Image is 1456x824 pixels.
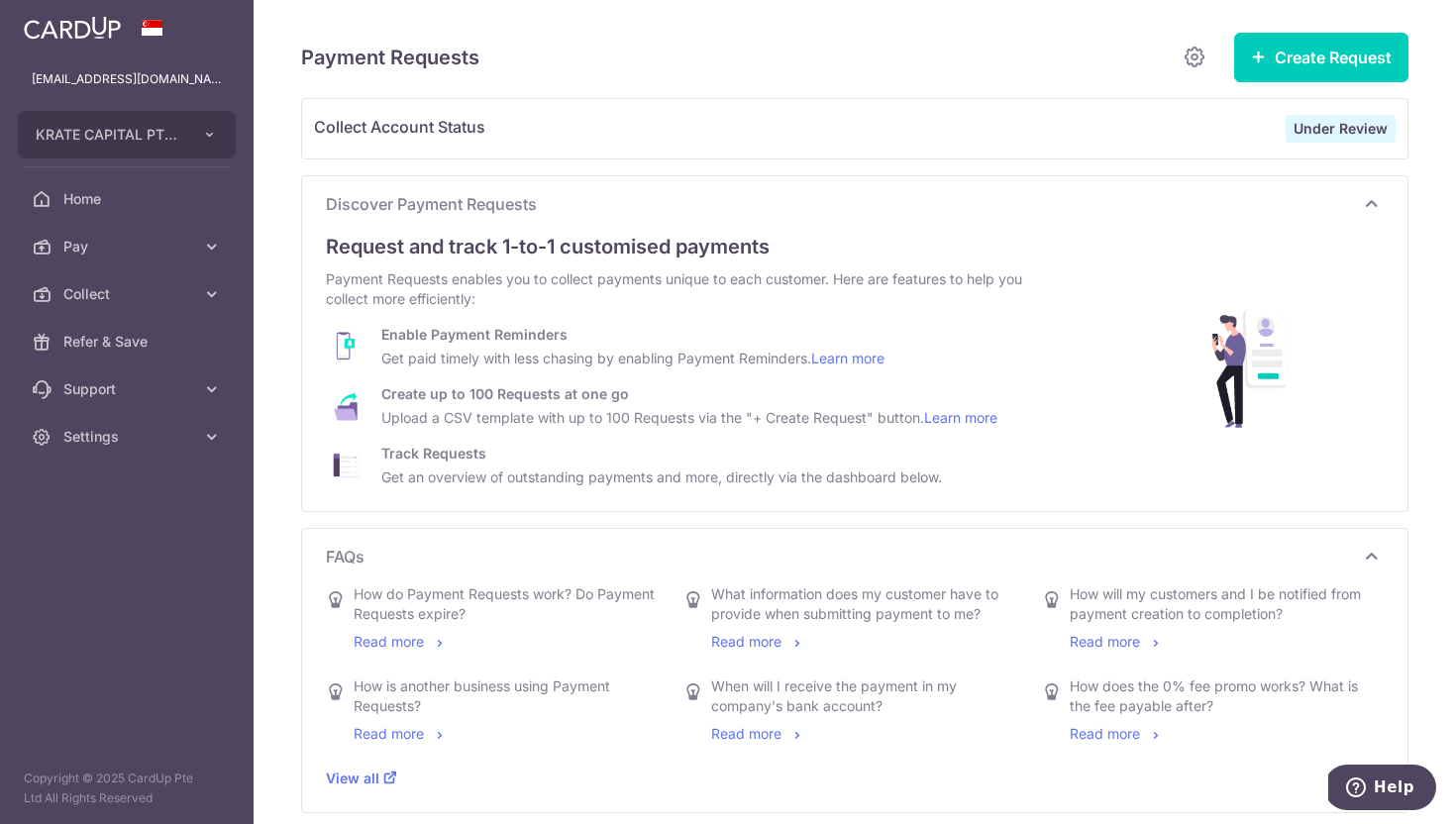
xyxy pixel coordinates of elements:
span: Collect Account Status [314,115,1286,143]
span: Discover Payment Requests [326,192,1360,216]
div: Enable Payment Reminders [381,325,884,345]
div: Upload a CSV template with up to 100 Requests via the "+ Create Request" button. [381,408,997,428]
a: Read more [354,633,448,650]
span: FAQs [326,545,1360,568]
p: [EMAIL_ADDRESS][DOMAIN_NAME] [32,69,222,89]
span: Collect [63,284,194,304]
img: pr-payment-reminders-186ba84dcc3c0c7f913abed7add8ef9cb9771f7df7adf13e5faa68da660b0200.png [326,325,365,368]
p: FAQs [326,545,1384,568]
img: discover-pr-main-ded6eac7aab3bb08a465cf057557a0459545d6c070696a32244c1273a93dbad8.png [1134,281,1372,451]
span: KRATE CAPITAL PTE. LTD. [36,125,182,145]
span: Pay [63,237,194,257]
div: How do Payment Requests work? Do Payment Requests expire? [354,584,656,624]
span: Home [63,189,194,209]
a: Read more [1070,725,1164,742]
div: Discover Payment Requests [326,224,1384,495]
div: Track Requests [381,444,942,463]
strong: Under Review [1294,120,1388,137]
div: How does the 0% fee promo works? What is the fee payable after? [1070,676,1372,716]
a: Read more [711,725,805,742]
span: Refer & Save [63,332,194,352]
span: Support [63,379,194,399]
a: Read more [1070,633,1164,650]
img: pr-track-requests-af49684137cef9fcbfa13f99db63d231e992a3789ded909f07728fb9957ca3dd.png [326,444,365,487]
div: When will I receive the payment in my company's bank account? [711,676,1013,716]
div: How will my customers and I be notified from payment creation to completion? [1070,584,1372,624]
a: View all [326,770,397,786]
a: Learn more [811,350,884,366]
div: What information does my customer have to provide when submitting payment to me? [711,584,1013,624]
div: How is another business using Payment Requests? [354,676,656,716]
a: Read more [354,725,448,742]
div: Create up to 100 Requests at one go [381,384,997,404]
div: Request and track 1-to-1 customised payments [326,232,1384,261]
button: KRATE CAPITAL PTE. LTD. [18,111,236,158]
div: Get an overview of outstanding payments and more, directly via the dashboard below. [381,467,942,487]
span: Settings [63,427,194,447]
div: Payment Requests enables you to collect payments unique to each customer. Here are features to he... [326,269,1055,309]
div: FAQs [326,576,1384,796]
h5: Payment Requests [301,42,479,73]
button: Create Request [1234,33,1408,82]
img: pr-bulk-prs-b5d0776341a15f4bcd8e4f4a4b6acc2b2a6c33383bd7b442d52ec72fb4d32e5b.png [326,384,365,428]
iframe: Opens a widget where you can find more information [1328,765,1436,814]
p: Discover Payment Requests [326,192,1384,216]
a: Read more [711,633,805,650]
img: CardUp [24,16,121,40]
div: Get paid timely with less chasing by enabling Payment Reminders. [381,349,884,368]
a: Learn more [924,409,997,426]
